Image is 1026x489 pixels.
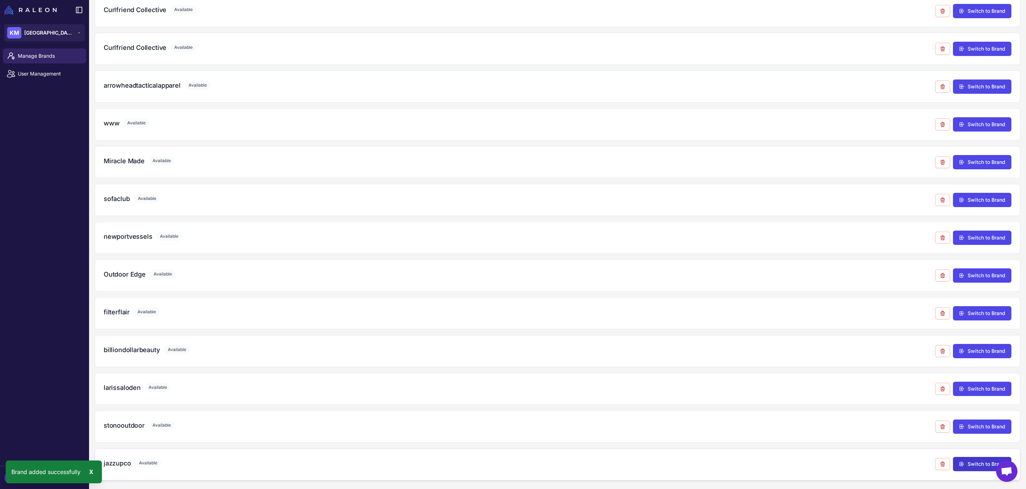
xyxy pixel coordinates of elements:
button: Switch to Brand [953,4,1011,18]
button: Remove from agency [935,383,950,395]
div: MS [4,472,19,483]
a: Raleon Logo [4,6,59,14]
button: Remove from agency [935,345,950,357]
button: Switch to Brand [953,457,1011,471]
span: [GEOGRAPHIC_DATA] [24,29,74,37]
h3: Miracle Made [104,156,145,166]
div: Open chat [996,460,1017,482]
span: User Management [18,70,81,78]
button: Switch to Brand [953,42,1011,56]
span: Manage Brands [18,52,81,60]
span: Available [149,421,175,430]
button: Switch to Brand [953,419,1011,434]
button: Switch to Brand [953,117,1011,132]
div: X [86,466,96,478]
button: Remove from agency [935,156,950,168]
h3: Curlfriend Collective [104,43,166,52]
button: Remove from agency [935,81,950,93]
h3: Outdoor Edge [104,269,146,279]
h3: www [104,118,119,128]
div: KM [7,27,21,38]
span: Available [145,383,171,392]
button: Switch to Brand [953,382,1011,396]
h3: sofaclub [104,194,130,204]
span: Available [149,156,175,165]
span: Available [156,232,182,241]
button: Remove from agency [935,269,950,282]
button: KM[GEOGRAPHIC_DATA] [4,24,85,41]
img: Raleon Logo [4,6,57,14]
button: Remove from agency [935,307,950,319]
span: Available [134,307,160,316]
h3: filterflair [104,307,130,317]
button: Remove from agency [935,5,950,17]
h3: newportvessels [104,232,152,241]
h3: Curlfriend Collective [104,5,166,15]
button: Switch to Brand [953,79,1011,94]
div: Brand added successfully [6,460,102,483]
button: Switch to Brand [953,231,1011,245]
span: Available [164,345,190,354]
button: Remove from agency [935,458,950,470]
button: Switch to Brand [953,193,1011,207]
span: Available [124,118,149,128]
button: Switch to Brand [953,306,1011,320]
h3: billiondollarbeauty [104,345,160,355]
h3: jazzupco [104,458,131,468]
button: Remove from agency [935,118,950,130]
span: Available [171,43,196,52]
span: Available [134,194,160,203]
span: Available [150,269,176,279]
button: Remove from agency [935,421,950,433]
button: Remove from agency [935,194,950,206]
a: User Management [3,66,86,81]
button: Switch to Brand [953,268,1011,283]
h3: arrowheadtacticalapparel [104,81,181,90]
h3: larissaloden [104,383,141,392]
span: Available [135,458,161,468]
span: Available [185,81,211,90]
h3: stonooutdoor [104,421,145,430]
span: Available [171,5,196,14]
a: Manage Brands [3,48,86,63]
button: Switch to Brand [953,155,1011,169]
button: Switch to Brand [953,344,1011,358]
button: Remove from agency [935,232,950,244]
button: Remove from agency [935,43,950,55]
